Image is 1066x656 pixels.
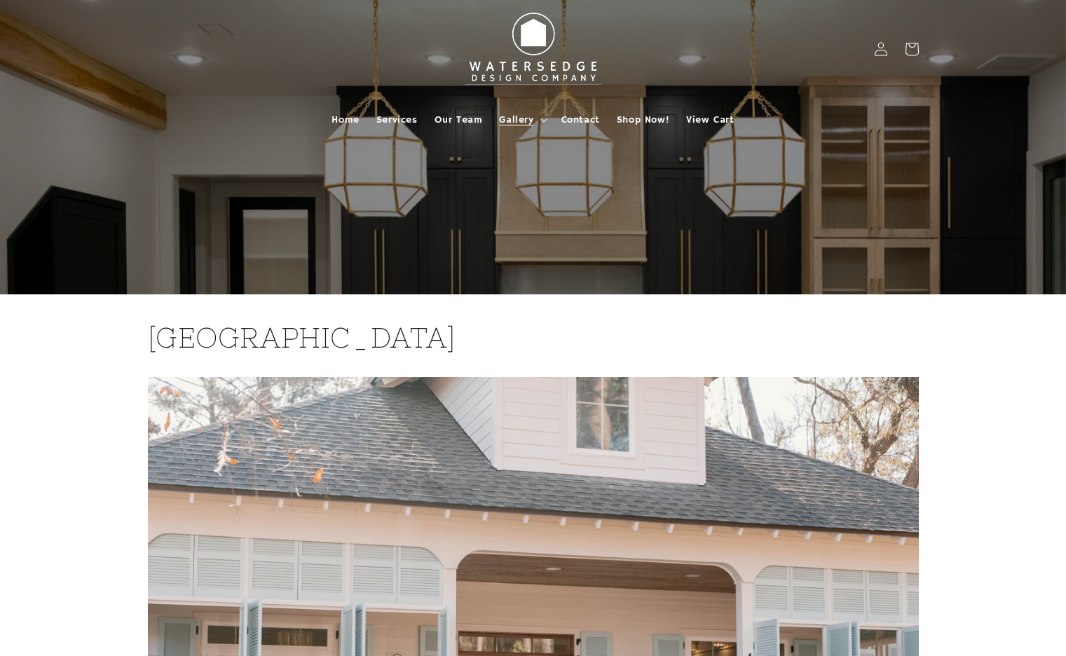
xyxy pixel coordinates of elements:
[561,114,600,126] span: Contact
[499,114,533,126] span: Gallery
[332,114,359,126] span: Home
[426,105,491,135] a: Our Team
[456,6,610,93] img: Watersedge Design Co
[678,105,742,135] a: View Cart
[323,105,367,135] a: Home
[435,114,483,126] span: Our Team
[148,320,919,356] h2: [GEOGRAPHIC_DATA]
[491,105,552,135] summary: Gallery
[376,114,418,126] span: Services
[368,105,426,135] a: Services
[608,105,678,135] a: Shop Now!
[553,105,608,135] a: Contact
[617,114,669,126] span: Shop Now!
[686,114,734,126] span: View Cart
